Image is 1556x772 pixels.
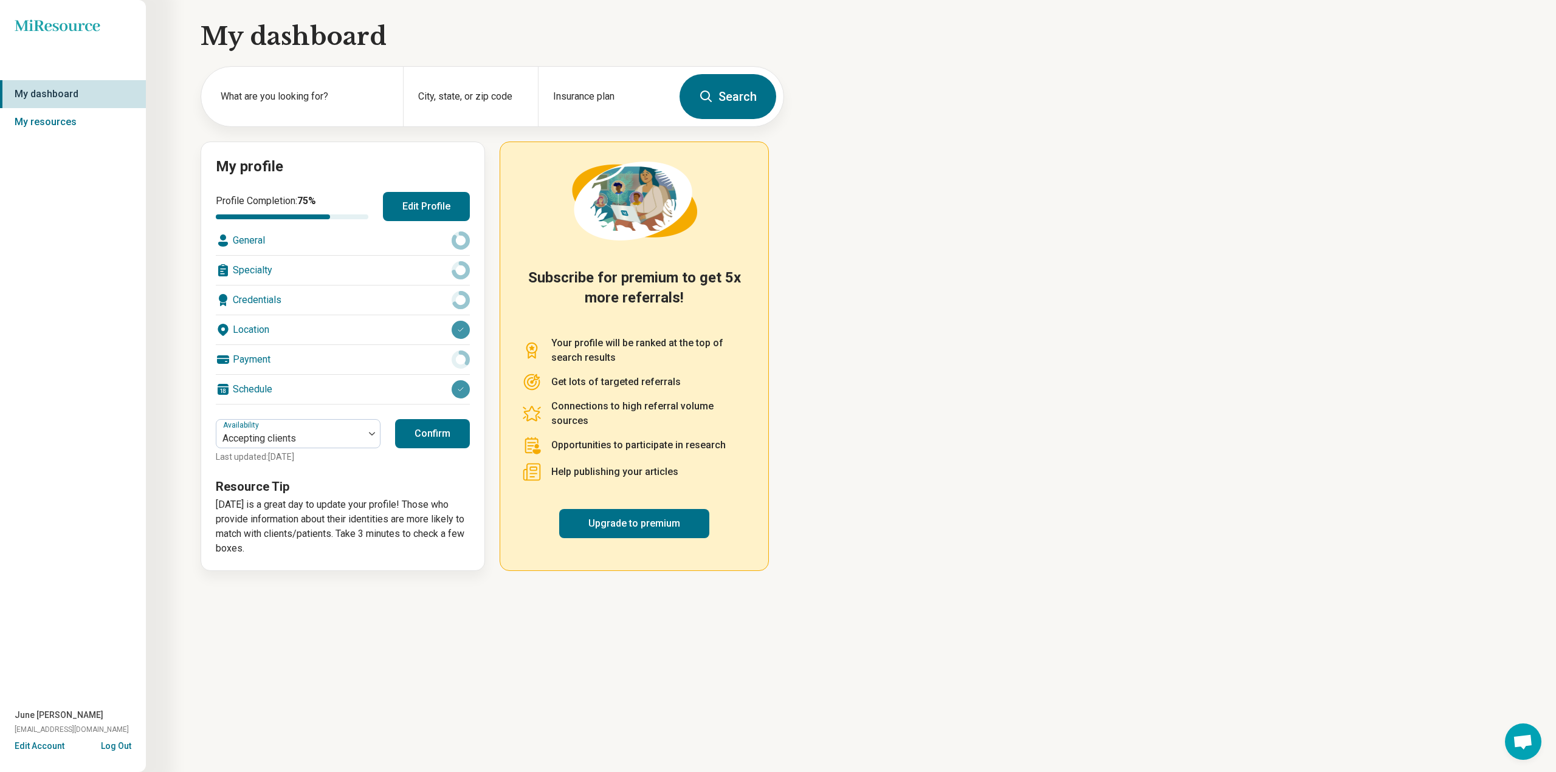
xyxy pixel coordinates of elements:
h2: Subscribe for premium to get 5x more referrals! [522,268,746,321]
div: Location [216,315,470,344]
div: General [216,226,470,255]
span: [EMAIL_ADDRESS][DOMAIN_NAME] [15,724,129,735]
button: Log Out [101,740,131,750]
p: Connections to high referral volume sources [551,399,746,428]
button: Edit Profile [383,192,470,221]
p: Last updated: [DATE] [216,451,380,463]
span: 75 % [297,195,316,207]
button: Confirm [395,419,470,448]
button: Search [680,74,776,119]
p: Opportunities to participate in research [551,438,726,453]
p: Your profile will be ranked at the top of search results [551,336,746,365]
p: [DATE] is a great day to update your profile! Those who provide information about their identitie... [216,497,470,556]
h2: My profile [216,157,470,177]
span: June [PERSON_NAME] [15,709,103,722]
div: Profile Completion: [216,194,368,219]
h1: My dashboard [201,19,784,53]
button: Edit Account [15,740,64,753]
label: What are you looking for? [221,89,388,104]
label: Availability [223,421,261,429]
div: Credentials [216,285,470,315]
p: Help publishing your articles [551,465,678,479]
h3: Resource Tip [216,478,470,495]
div: Schedule [216,375,470,404]
p: Get lots of targeted referrals [551,375,681,389]
div: Payment [216,345,470,374]
div: Specialty [216,256,470,285]
div: Open chat [1505,723,1541,760]
a: Upgrade to premium [559,509,709,538]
